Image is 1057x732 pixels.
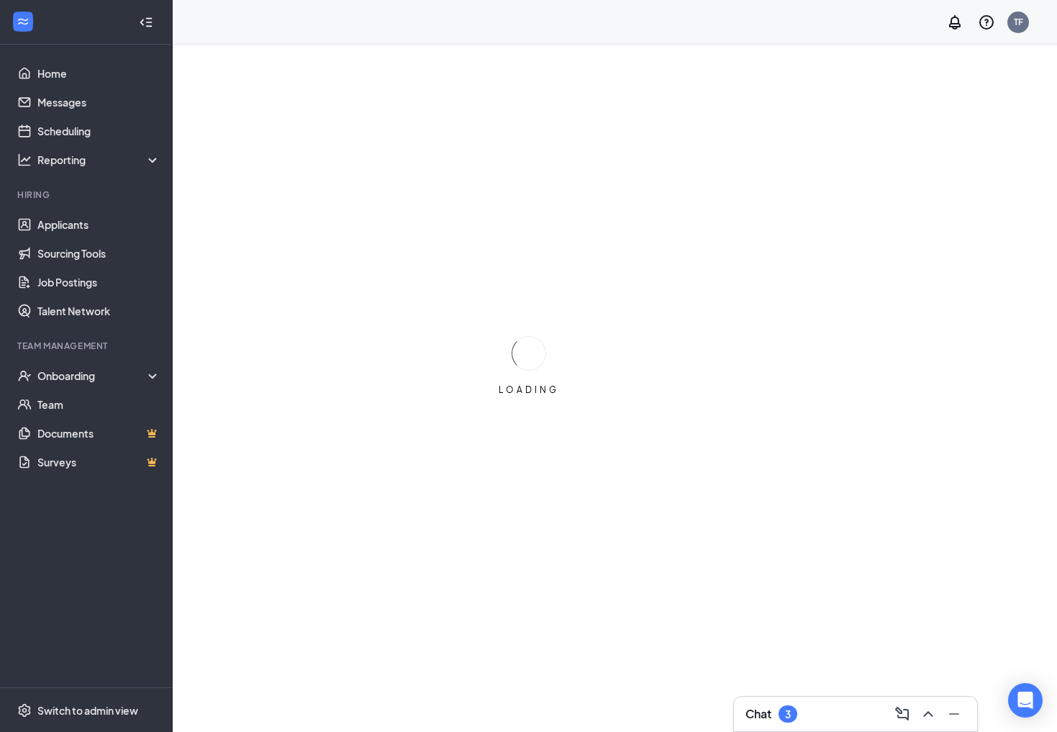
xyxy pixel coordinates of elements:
div: LOADING [493,384,565,396]
a: Team [37,390,160,419]
div: Reporting [37,153,161,167]
div: Switch to admin view [37,703,138,718]
a: Job Postings [37,268,160,297]
a: Scheduling [37,117,160,145]
svg: ChevronUp [920,705,937,723]
div: Team Management [17,340,158,352]
svg: ComposeMessage [894,705,911,723]
div: Hiring [17,189,158,201]
svg: Analysis [17,153,32,167]
h3: Chat [745,706,771,722]
div: Onboarding [37,369,148,383]
div: Open Intercom Messenger [1008,683,1043,718]
svg: WorkstreamLogo [16,14,30,29]
svg: Settings [17,703,32,718]
svg: Collapse [139,15,153,30]
button: Minimize [943,702,966,726]
a: Home [37,59,160,88]
a: Talent Network [37,297,160,325]
a: Messages [37,88,160,117]
svg: Notifications [946,14,963,31]
a: Sourcing Tools [37,239,160,268]
button: ComposeMessage [891,702,914,726]
svg: Minimize [945,705,963,723]
svg: UserCheck [17,369,32,383]
a: SurveysCrown [37,448,160,476]
div: 3 [785,708,791,720]
svg: QuestionInfo [978,14,995,31]
a: Applicants [37,210,160,239]
a: DocumentsCrown [37,419,160,448]
button: ChevronUp [917,702,940,726]
div: TF [1014,16,1023,28]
